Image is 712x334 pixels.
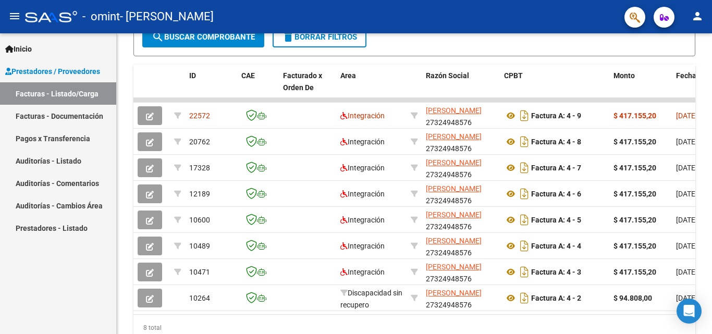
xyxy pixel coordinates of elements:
span: Integración [340,268,385,276]
span: ID [189,71,196,80]
span: [DATE] [676,268,697,276]
span: 12189 [189,190,210,198]
span: - omint [82,5,120,28]
strong: Factura A: 4 - 6 [531,190,581,198]
strong: Factura A: 4 - 5 [531,216,581,224]
i: Descargar documento [518,185,531,202]
button: Buscar Comprobante [142,27,264,47]
div: 27324948576 [426,209,496,231]
datatable-header-cell: CAE [237,65,279,110]
div: 27324948576 [426,157,496,179]
strong: $ 417.155,20 [613,242,656,250]
span: 20762 [189,138,210,146]
span: Integración [340,138,385,146]
div: 27324948576 [426,261,496,283]
datatable-header-cell: Facturado x Orden De [279,65,336,110]
strong: Factura A: 4 - 8 [531,138,581,146]
datatable-header-cell: Razón Social [422,65,500,110]
i: Descargar documento [518,264,531,280]
span: 10264 [189,294,210,302]
span: Integración [340,242,385,250]
span: Prestadores / Proveedores [5,66,100,77]
strong: $ 94.808,00 [613,294,652,302]
strong: $ 417.155,20 [613,164,656,172]
span: [DATE] [676,138,697,146]
span: - [PERSON_NAME] [120,5,214,28]
strong: $ 417.155,20 [613,268,656,276]
span: 10489 [189,242,210,250]
span: [PERSON_NAME] [426,106,482,115]
strong: Factura A: 4 - 9 [531,112,581,120]
span: [PERSON_NAME] [426,237,482,245]
strong: $ 417.155,20 [613,190,656,198]
strong: $ 417.155,20 [613,216,656,224]
span: [PERSON_NAME] [426,132,482,141]
mat-icon: menu [8,10,21,22]
span: 22572 [189,112,210,120]
span: [PERSON_NAME] [426,158,482,167]
span: Buscar Comprobante [152,32,255,42]
span: Inicio [5,43,32,55]
span: [DATE] [676,190,697,198]
span: Integración [340,164,385,172]
span: [DATE] [676,242,697,250]
i: Descargar documento [518,107,531,124]
span: [PERSON_NAME] [426,263,482,271]
span: 10600 [189,216,210,224]
span: Discapacidad sin recupero [340,289,402,309]
div: 27324948576 [426,105,496,127]
span: Integración [340,112,385,120]
div: 27324948576 [426,235,496,257]
span: 10471 [189,268,210,276]
span: CPBT [504,71,523,80]
span: [PERSON_NAME] [426,211,482,219]
strong: Factura A: 4 - 2 [531,294,581,302]
span: Monto [613,71,635,80]
i: Descargar documento [518,133,531,150]
span: CAE [241,71,255,80]
span: [PERSON_NAME] [426,289,482,297]
div: Open Intercom Messenger [677,299,702,324]
span: 17328 [189,164,210,172]
span: Borrar Filtros [282,32,357,42]
i: Descargar documento [518,238,531,254]
i: Descargar documento [518,212,531,228]
span: Area [340,71,356,80]
div: 27324948576 [426,183,496,205]
span: [DATE] [676,216,697,224]
span: [DATE] [676,112,697,120]
span: [DATE] [676,294,697,302]
button: Borrar Filtros [273,27,366,47]
datatable-header-cell: CPBT [500,65,609,110]
strong: Factura A: 4 - 7 [531,164,581,172]
mat-icon: person [691,10,704,22]
datatable-header-cell: Monto [609,65,672,110]
span: Integración [340,190,385,198]
mat-icon: search [152,31,164,43]
span: [PERSON_NAME] [426,184,482,193]
span: Facturado x Orden De [283,71,322,92]
strong: Factura A: 4 - 3 [531,268,581,276]
span: [DATE] [676,164,697,172]
span: Integración [340,216,385,224]
strong: Factura A: 4 - 4 [531,242,581,250]
datatable-header-cell: ID [185,65,237,110]
div: 27324948576 [426,131,496,153]
i: Descargar documento [518,290,531,306]
div: 27324948576 [426,287,496,309]
mat-icon: delete [282,31,294,43]
strong: $ 417.155,20 [613,138,656,146]
span: Razón Social [426,71,469,80]
strong: $ 417.155,20 [613,112,656,120]
i: Descargar documento [518,159,531,176]
datatable-header-cell: Area [336,65,407,110]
